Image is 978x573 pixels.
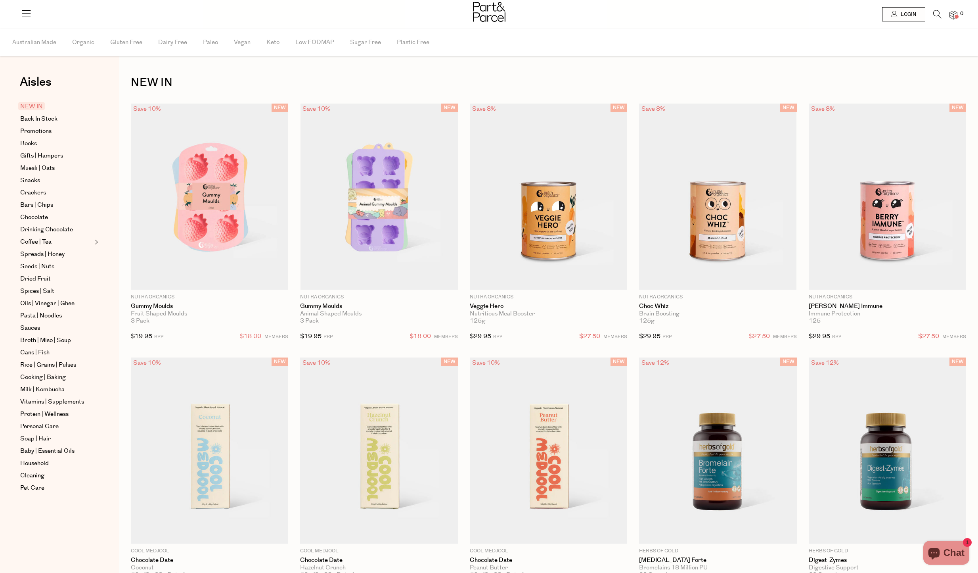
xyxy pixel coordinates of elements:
[493,334,502,340] small: RRP
[639,294,796,301] p: Nutra Organics
[20,286,54,296] span: Spices | Salt
[470,317,485,325] span: 125g
[470,310,627,317] div: Nutritious Meal Booster
[611,358,627,366] span: NEW
[20,213,92,222] a: Chocolate
[20,237,52,247] span: Coffee | Tea
[20,410,92,419] a: Protein | Wellness
[470,557,627,564] a: Chocolate Date
[639,303,796,310] a: Choc Whiz
[20,434,92,444] a: Soap | Hair
[639,310,796,317] div: Brain Boosting
[749,331,770,342] span: $27.50
[639,564,796,571] div: Bromelains 18 Million PU
[20,360,92,370] a: Rice | Grains | Pulses
[20,151,63,161] span: Gifts | Hampers
[809,104,966,289] img: Berry Immune
[300,303,457,310] a: Gummy Moulds
[470,104,627,289] img: Veggie Hero
[949,11,957,19] a: 0
[18,102,45,110] span: NEW IN
[20,139,92,148] a: Books
[300,564,457,571] div: Hazelnut Crunch
[93,237,98,247] button: Expand/Collapse Coffee | Tea
[20,213,48,222] span: Chocolate
[470,564,627,571] div: Peanut Butter
[470,303,627,310] a: Veggie Hero
[20,73,52,91] span: Aisles
[20,397,92,407] a: Vitamins | Supplements
[809,358,966,544] img: Digest-Zymes
[611,104,627,112] span: NEW
[20,422,59,431] span: Personal Care
[20,200,53,210] span: Bars | Chips
[20,299,75,308] span: Oils | Vinegar | Ghee
[131,310,288,317] div: Fruit Shaped Moulds
[272,358,288,366] span: NEW
[20,483,92,493] a: Pet Care
[809,104,837,114] div: Save 8%
[266,29,279,56] span: Keto
[20,373,66,382] span: Cooking | Baking
[470,104,498,114] div: Save 8%
[20,385,65,394] span: Milk | Kombucha
[300,317,319,325] span: 3 Pack
[639,557,796,564] a: [MEDICAL_DATA] Forte
[20,151,92,161] a: Gifts | Hampers
[949,358,966,366] span: NEW
[809,548,966,555] p: Herbs of Gold
[154,334,163,340] small: RRP
[470,332,491,340] span: $29.95
[20,250,65,259] span: Spreads | Honey
[20,323,92,333] a: Sauces
[20,446,92,456] a: Baby | Essential Oils
[20,163,55,173] span: Muesli | Oats
[300,358,457,544] img: Chocolate Date
[809,564,966,571] div: Digestive Support
[110,29,142,56] span: Gluten Free
[470,358,627,544] img: Chocolate Date
[20,114,57,124] span: Back In Stock
[300,104,458,289] img: Gummy Moulds
[20,360,76,370] span: Rice | Grains | Pulses
[441,104,458,112] span: NEW
[20,323,40,333] span: Sauces
[921,541,972,567] inbox-online-store-chat: Shopify online store chat
[20,274,51,284] span: Dried Fruit
[20,102,92,112] a: NEW IN
[12,29,56,56] span: Australian Made
[20,385,92,394] a: Milk | Kombucha
[942,334,966,340] small: MEMBERS
[470,358,502,368] div: Save 10%
[264,334,288,340] small: MEMBERS
[20,225,92,235] a: Drinking Chocolate
[131,557,288,564] a: Chocolate Date
[639,317,655,325] span: 125g
[131,548,288,555] p: Cool Medjool
[20,434,51,444] span: Soap | Hair
[20,336,92,345] a: Broth | Miso | Soup
[20,274,92,284] a: Dried Fruit
[20,262,54,271] span: Seeds | Nuts
[20,250,92,259] a: Spreads | Honey
[20,397,84,407] span: Vitamins | Supplements
[780,358,797,366] span: NEW
[441,358,458,366] span: NEW
[470,548,627,555] p: Cool Medjool
[20,262,92,271] a: Seeds | Nuts
[20,471,44,481] span: Cleaning
[131,303,288,310] a: Gummy Moulds
[832,334,841,340] small: RRP
[295,29,334,56] span: Low FODMAP
[470,294,627,301] p: Nutra Organics
[20,188,92,198] a: Crackers
[131,358,163,368] div: Save 10%
[397,29,429,56] span: Plastic Free
[131,358,288,544] img: Chocolate Date
[131,104,288,289] img: Gummy Moulds
[20,336,71,345] span: Broth | Miso | Soup
[809,557,966,564] a: Digest-Zymes
[20,459,49,468] span: Household
[809,303,966,310] a: [PERSON_NAME] Immune
[434,334,458,340] small: MEMBERS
